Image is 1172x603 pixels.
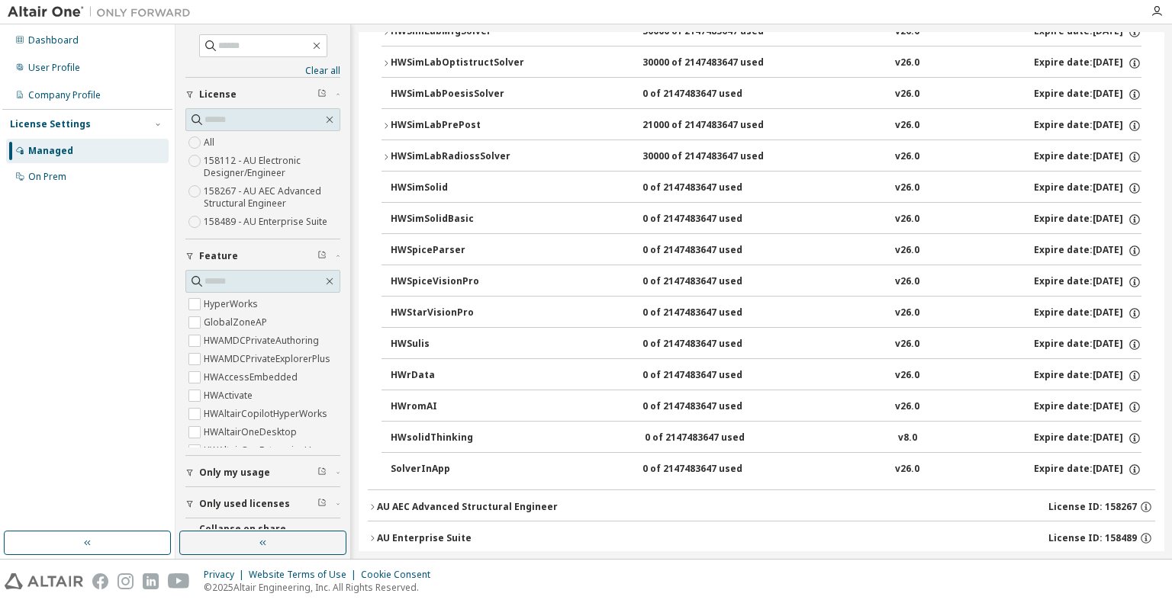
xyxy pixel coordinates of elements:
img: Altair One [8,5,198,20]
button: HWSpiceParser0 of 2147483647 usedv26.0Expire date:[DATE] [391,234,1141,268]
button: HWStarVisionPro0 of 2147483647 usedv26.0Expire date:[DATE] [391,297,1141,330]
div: v26.0 [895,181,919,195]
div: Expire date: [DATE] [1034,431,1141,445]
div: License Settings [10,118,91,130]
div: v26.0 [895,88,919,101]
label: HWAltairCopilotHyperWorks [204,405,330,423]
div: 30000 of 2147483647 used [642,56,780,70]
div: Expire date: [DATE] [1034,400,1141,414]
div: HWSulis [391,338,528,351]
div: v26.0 [895,25,919,39]
div: HWSimLabRadiossSolver [391,150,528,164]
div: AU AEC Advanced Structural Engineer [377,501,558,513]
div: 0 of 2147483647 used [642,244,780,258]
div: 0 of 2147483647 used [642,275,780,289]
button: Only used licenses [185,487,340,521]
div: HWStarVisionPro [391,306,528,320]
div: v26.0 [895,338,919,351]
div: Expire date: [DATE] [1034,150,1141,164]
button: HWSulis0 of 2147483647 usedv26.0Expire date:[DATE] [391,328,1141,361]
button: HWromAI0 of 2147483647 usedv26.0Expire date:[DATE] [391,390,1141,424]
div: Expire date: [DATE] [1034,275,1141,289]
p: © 2025 Altair Engineering, Inc. All Rights Reserved. [204,581,439,594]
div: Expire date: [DATE] [1034,56,1141,70]
div: User Profile [28,62,80,74]
div: Cookie Consent [361,569,439,581]
div: v26.0 [895,244,919,258]
div: v26.0 [895,400,919,414]
img: youtube.svg [168,573,190,589]
span: Collapse on share string [199,523,317,547]
label: HWAMDCPrivateAuthoring [204,332,322,350]
div: Expire date: [DATE] [1034,463,1141,476]
button: Feature [185,239,340,273]
label: 158267 - AU AEC Advanced Structural Engineer [204,182,340,213]
div: 0 of 2147483647 used [642,306,780,320]
div: 0 of 2147483647 used [642,463,780,476]
div: Expire date: [DATE] [1034,338,1141,351]
label: HWAltairOneEnterpriseUser [204,441,329,460]
button: HWSimLabMfgSolver30000 of 2147483647 usedv26.0Expire date:[DATE] [382,15,1141,49]
label: HWActivate [204,386,256,405]
div: 0 of 2147483647 used [642,338,780,351]
div: 30000 of 2147483647 used [642,150,780,164]
div: HWSpiceParser [391,244,528,258]
div: Expire date: [DATE] [1034,25,1141,39]
div: HWSimSolidBasic [391,213,528,226]
div: v8.0 [898,431,917,445]
img: instagram.svg [118,573,134,589]
div: HWSimSolid [391,181,528,195]
button: HWSimLabOptistructSolver30000 of 2147483647 usedv26.0Expire date:[DATE] [382,47,1141,80]
div: 30000 of 2147483647 used [642,25,780,39]
button: HWSimLabPrePost21000 of 2147483647 usedv26.0Expire date:[DATE] [382,109,1141,143]
div: On Prem [28,171,66,183]
div: 0 of 2147483647 used [645,431,782,445]
div: AU Enterprise Suite [377,532,472,544]
span: Only my usage [199,467,270,479]
button: HWsolidThinking0 of 2147483647 usedv8.0Expire date:[DATE] [391,422,1141,455]
div: HWSimLabPrePost [391,119,528,133]
div: Company Profile [28,89,101,101]
div: Expire date: [DATE] [1034,119,1141,133]
img: altair_logo.svg [5,573,83,589]
label: GlobalZoneAP [204,313,270,332]
div: 21000 of 2147483647 used [642,119,780,133]
div: HWSimLabOptistructSolver [391,56,528,70]
label: HWAMDCPrivateExplorerPlus [204,350,333,368]
button: HWSpiceVisionPro0 of 2147483647 usedv26.0Expire date:[DATE] [391,265,1141,299]
div: v26.0 [895,463,919,476]
button: HWSimLabPoesisSolver0 of 2147483647 usedv26.0Expire date:[DATE] [391,78,1141,111]
label: 158112 - AU Electronic Designer/Engineer [204,152,340,182]
label: All [204,133,217,152]
button: AU Enterprise SuiteLicense ID: 158489 [368,521,1155,555]
div: Expire date: [DATE] [1034,369,1141,383]
a: Clear all [185,65,340,77]
span: Clear filter [317,88,327,101]
div: v26.0 [895,119,919,133]
span: Clear filter [317,467,327,479]
span: Feature [199,250,238,262]
span: License ID: 158267 [1048,501,1137,513]
div: HWSpiceVisionPro [391,275,528,289]
img: linkedin.svg [143,573,159,589]
div: 0 of 2147483647 used [642,400,780,414]
div: Expire date: [DATE] [1034,244,1141,258]
div: Expire date: [DATE] [1034,213,1141,226]
div: Privacy [204,569,249,581]
div: HWsolidThinking [391,431,528,445]
button: SolverInApp0 of 2147483647 usedv26.0Expire date:[DATE] [391,453,1141,486]
div: v26.0 [895,275,919,289]
div: Expire date: [DATE] [1034,88,1141,101]
button: HWSimLabRadiossSolver30000 of 2147483647 usedv26.0Expire date:[DATE] [382,140,1141,174]
div: HWrData [391,369,528,383]
span: License ID: 158489 [1048,532,1137,544]
button: Only my usage [185,456,340,489]
div: v26.0 [895,306,919,320]
div: 0 of 2147483647 used [642,88,780,101]
button: License [185,78,340,111]
div: v26.0 [895,56,919,70]
label: HWAccessEmbedded [204,368,301,386]
button: HWSimSolidBasic0 of 2147483647 usedv26.0Expire date:[DATE] [391,203,1141,236]
div: Managed [28,145,73,157]
div: v26.0 [895,369,919,383]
